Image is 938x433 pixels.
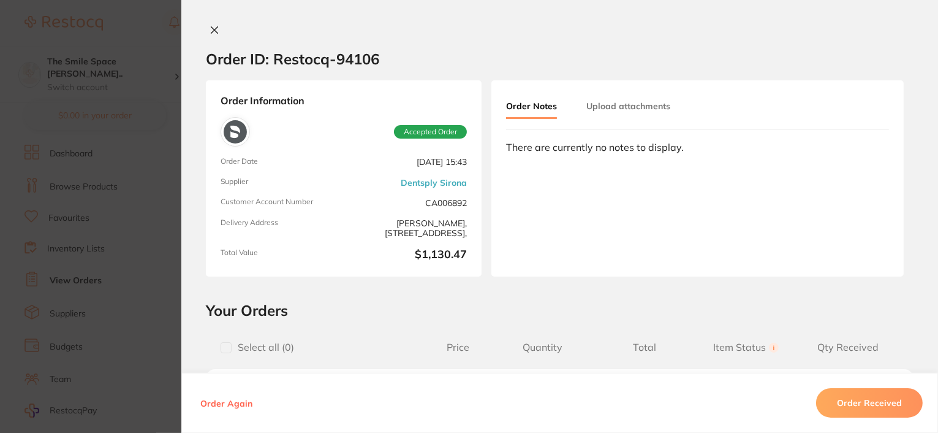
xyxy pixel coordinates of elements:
b: $1,130.47 [349,248,467,262]
button: Upload attachments [586,95,670,117]
strong: Order Information [221,95,467,107]
span: Supplier [221,177,339,188]
button: Order Received [816,388,923,418]
span: Accepted Order [394,125,467,139]
span: Total [594,342,695,353]
span: Total Value [221,248,339,262]
span: Select all ( 0 ) [232,342,294,353]
span: CA006892 [349,197,467,208]
h2: Your Orders [206,301,913,320]
span: Quantity [492,342,594,353]
span: Delivery Address [221,218,339,239]
a: Dentsply Sirona [401,178,467,188]
div: There are currently no notes to display. [506,142,889,153]
button: Order Again [197,397,256,408]
span: [PERSON_NAME], [STREET_ADDRESS], [349,218,467,239]
span: Price [424,342,492,353]
span: Item Status [695,342,797,353]
span: Order Date [221,157,339,167]
span: Qty Received [797,342,899,353]
span: Customer Account Number [221,197,339,208]
button: Order Notes [506,95,557,119]
span: [DATE] 15:43 [349,157,467,167]
img: Dentsply Sirona [224,120,247,144]
h2: Order ID: Restocq- 94106 [206,50,379,68]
